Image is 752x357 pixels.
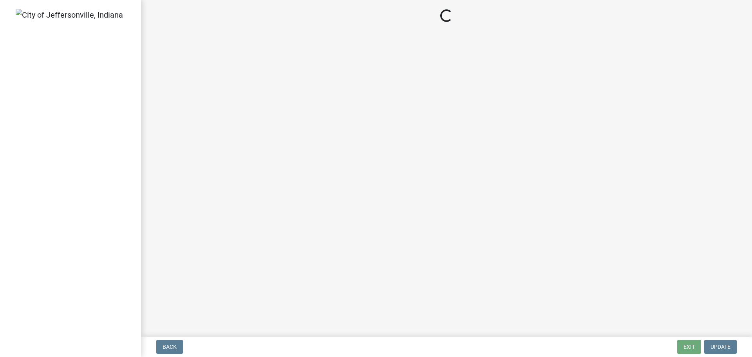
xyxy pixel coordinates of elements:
[677,340,701,354] button: Exit
[16,9,123,21] img: City of Jeffersonville, Indiana
[710,344,730,350] span: Update
[704,340,737,354] button: Update
[156,340,183,354] button: Back
[163,344,177,350] span: Back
